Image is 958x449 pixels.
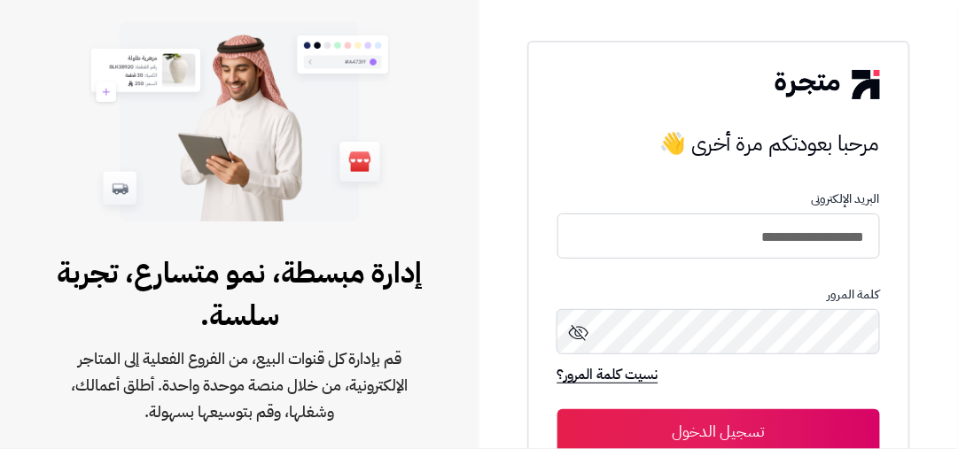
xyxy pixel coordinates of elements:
span: قم بإدارة كل قنوات البيع، من الفروع الفعلية إلى المتاجر الإلكترونية، من خلال منصة موحدة واحدة. أط... [57,345,423,425]
h3: مرحبا بعودتكم مرة أخرى 👋 [557,126,880,161]
p: كلمة المرور [557,288,880,302]
p: البريد الإلكترونى [557,192,880,206]
span: إدارة مبسطة، نمو متسارع، تجربة سلسة. [57,252,423,337]
a: نسيت كلمة المرور؟ [557,364,658,389]
img: logo-2.png [775,70,880,98]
